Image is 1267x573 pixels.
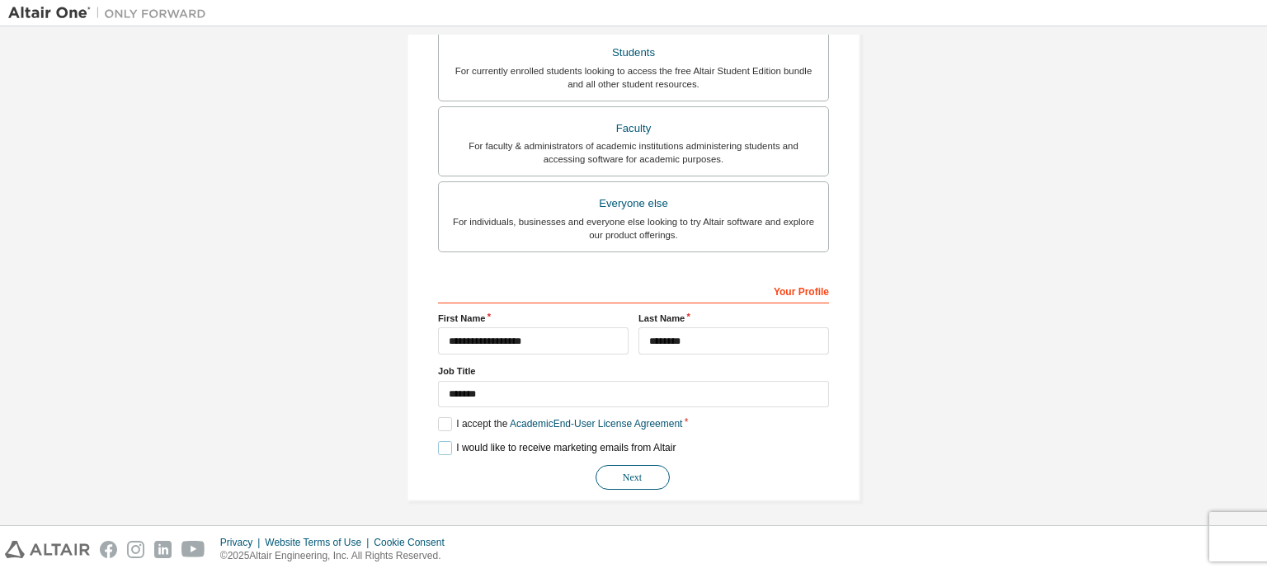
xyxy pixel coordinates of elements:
[438,417,682,431] label: I accept the
[220,536,265,549] div: Privacy
[154,541,172,558] img: linkedin.svg
[449,215,818,242] div: For individuals, businesses and everyone else looking to try Altair software and explore our prod...
[638,312,829,325] label: Last Name
[510,418,682,430] a: Academic End-User License Agreement
[438,441,676,455] label: I would like to receive marketing emails from Altair
[181,541,205,558] img: youtube.svg
[438,364,829,378] label: Job Title
[127,541,144,558] img: instagram.svg
[596,465,670,490] button: Next
[374,536,454,549] div: Cookie Consent
[220,549,455,563] p: © 2025 Altair Engineering, Inc. All Rights Reserved.
[449,192,818,215] div: Everyone else
[438,312,629,325] label: First Name
[449,64,818,91] div: For currently enrolled students looking to access the free Altair Student Edition bundle and all ...
[449,117,818,140] div: Faculty
[100,541,117,558] img: facebook.svg
[449,139,818,166] div: For faculty & administrators of academic institutions administering students and accessing softwa...
[265,536,374,549] div: Website Terms of Use
[449,41,818,64] div: Students
[5,541,90,558] img: altair_logo.svg
[8,5,214,21] img: Altair One
[438,277,829,303] div: Your Profile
